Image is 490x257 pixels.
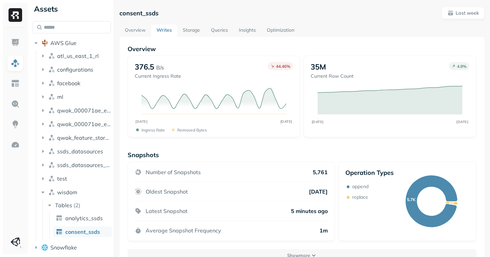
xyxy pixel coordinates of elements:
[11,237,20,247] img: Unity
[320,227,328,234] p: 1m
[39,187,111,198] button: wisdom
[276,64,290,69] p: 44.46 %
[57,66,93,73] span: configurations
[11,100,20,108] img: Query Explorer
[48,148,55,155] img: namespace
[53,213,112,224] a: analytics_ssds
[57,189,77,196] span: wisdom
[33,242,111,253] button: Snowflake
[48,52,55,59] img: namespace
[456,10,479,16] p: Last week
[352,194,368,200] p: replace
[128,151,159,159] p: Snapshots
[119,25,151,37] a: Overview
[135,73,181,79] p: Current Ingress Rate
[177,25,206,37] a: Storage
[456,120,468,124] tspan: [DATE]
[291,208,328,214] p: 5 minutes ago
[146,188,188,195] p: Oldest Snapshot
[146,169,201,176] p: Number of Snapshots
[53,226,112,237] a: consent_ssds
[46,200,112,211] button: Tables(2)
[9,8,22,22] img: Ryft
[151,25,177,37] a: Writes
[57,148,103,155] span: ssds_datasources
[345,169,394,177] p: Operation Types
[48,189,55,196] img: namespace
[11,38,20,47] img: Dashboard
[135,62,154,72] p: 376.5
[311,73,354,79] p: Current Row Count
[48,80,55,87] img: namespace
[442,7,485,19] button: Last week
[233,25,261,37] a: Insights
[48,162,55,168] img: namespace
[119,9,159,17] p: consent_ssds
[57,162,111,168] span: ssds_datasources_dev
[11,140,20,149] img: Optimization
[309,188,328,195] p: [DATE]
[42,244,48,251] img: root
[57,175,67,182] span: test
[33,37,111,48] button: AWS Glue
[11,120,20,129] img: Insights
[56,228,63,235] img: table
[457,64,467,69] p: 4.8 %
[48,175,55,182] img: namespace
[407,197,416,202] text: 5.7K
[135,119,147,123] tspan: [DATE]
[39,78,111,89] button: facebook
[280,119,292,123] tspan: [DATE]
[352,183,369,190] p: append
[177,127,207,133] p: Removed bytes
[39,64,111,75] button: configurations
[206,25,233,37] a: Queries
[50,40,77,46] span: AWS Glue
[142,127,165,133] p: Ingress Rate
[48,93,55,100] img: namespace
[39,146,111,157] button: ssds_datasources
[39,119,111,130] button: qwak_000071ae_e5f6_4c5f_97ab_2b533d00d294_analytics_data_view
[55,202,72,209] span: Tables
[146,208,187,214] p: Latest Snapshot
[33,3,111,14] div: Assets
[449,200,454,206] text: 89
[50,244,77,251] span: Snowflake
[39,173,111,184] button: test
[57,52,99,59] span: atl_us_east_1_rl
[48,66,55,73] img: namespace
[146,227,221,234] p: Average Snapshot Frequency
[57,134,111,141] span: qwak_feature_store_000071ae_e5f6_4c5f_97ab_2b533d00d294
[48,121,55,127] img: namespace
[39,50,111,61] button: atl_us_east_1_rl
[11,79,20,88] img: Asset Explorer
[261,25,300,37] a: Optimization
[48,107,55,114] img: namespace
[65,215,103,222] span: analytics_ssds
[312,120,324,124] tspan: [DATE]
[39,105,111,116] button: qwak_000071ae_e5f6_4c5f_97ab_2b533d00d294_analytics_data
[311,62,326,72] p: 35M
[57,107,111,114] span: qwak_000071ae_e5f6_4c5f_97ab_2b533d00d294_analytics_data
[128,45,476,53] p: Overview
[42,40,48,46] img: root
[56,215,63,222] img: table
[65,228,100,235] span: consent_ssds
[57,93,63,100] span: ml
[39,160,111,170] button: ssds_datasources_dev
[48,134,55,141] img: namespace
[57,121,111,127] span: qwak_000071ae_e5f6_4c5f_97ab_2b533d00d294_analytics_data_view
[57,80,80,87] span: facebook
[73,202,80,209] p: ( 2 )
[39,132,111,143] button: qwak_feature_store_000071ae_e5f6_4c5f_97ab_2b533d00d294
[313,169,328,176] p: 5,761
[156,63,164,72] p: B/s
[39,91,111,102] button: ml
[11,59,20,67] img: Assets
